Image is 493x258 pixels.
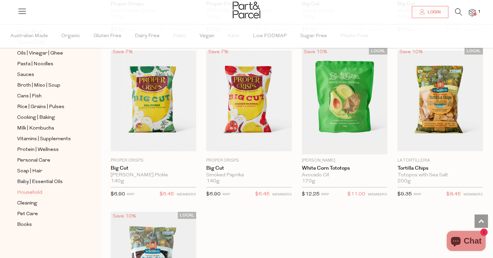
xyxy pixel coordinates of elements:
span: $6.45 [255,190,270,199]
span: LOCAL [178,212,196,219]
a: Big Cut [111,165,196,171]
div: Save 7% [111,48,135,57]
span: $8.45 [446,190,461,199]
span: Personal Care [17,157,50,165]
span: Low FODMAP [253,24,287,48]
div: Smoked Paprika [206,172,292,178]
a: Household [17,188,78,197]
a: White Corn Tototops [302,165,387,171]
span: Vegan [200,24,214,48]
span: Sauces [17,71,34,79]
span: $6.90 [206,192,221,197]
span: LOCAL [464,48,483,55]
a: Pet Care [17,210,78,218]
span: Organic [61,24,80,48]
div: Avocado Oil [302,172,387,178]
span: Cooking | Baking [17,114,55,122]
a: Big Cut [206,165,292,171]
a: Personal Care [17,156,78,165]
span: Books [17,221,32,229]
span: Keto [228,24,239,48]
small: RRP [321,193,329,196]
span: Sugar Free [300,24,327,48]
small: RRP [222,193,230,196]
small: MEMBERS [368,193,387,196]
p: La Tortilleria [397,158,483,164]
small: MEMBERS [177,193,196,196]
a: Cooking | Baking [17,113,78,122]
a: Cans | Fish [17,92,78,100]
span: Protein | Wellness [17,146,59,154]
a: Rice | Grains | Pulses [17,103,78,111]
a: Baby | Essential Oils [17,178,78,186]
span: $6.45 [160,190,174,199]
div: Totopos with Sea Salt [397,172,483,178]
span: $6.90 [111,192,125,197]
span: Pet Care [17,210,38,218]
span: Gluten Free [94,24,121,48]
a: Oils | Vinegar | Ghee [17,49,78,58]
img: Part&Parcel [233,2,260,18]
small: MEMBERS [272,193,292,196]
span: 200g [397,178,411,184]
span: Dairy Free [135,24,160,48]
span: 140g [111,178,124,184]
span: LOCAL [369,48,387,55]
span: Milk | Kombucha [17,124,54,133]
span: Cans | Fish [17,92,42,100]
span: 140g [206,178,220,184]
p: Proper Crisps [206,158,292,164]
inbox-online-store-chat: Shopify online store chat [445,231,488,253]
span: Oils | Vinegar | Ghee [17,50,63,58]
span: $12.25 [302,192,320,197]
p: [PERSON_NAME] [302,158,387,164]
p: Proper Crisps [111,158,196,164]
div: Save 7% [206,48,230,57]
span: Paleo [173,24,186,48]
span: Vitamins | Supplements [17,135,71,143]
small: RRP [414,193,421,196]
a: Soap | Hair [17,167,78,175]
img: Tortilla Chips [397,51,483,151]
a: Pasta | Noodles [17,60,78,68]
span: $9.35 [397,192,412,197]
div: Save 10% [111,212,138,221]
a: Login [412,6,448,18]
a: Protein | Wellness [17,146,78,154]
img: Big Cut [206,51,292,151]
img: Big Cut [111,51,196,151]
span: $11.00 [347,190,365,199]
span: Pasta | Noodles [17,60,53,68]
span: Baby | Essential Oils [17,178,63,186]
a: Tortilla Chips [397,165,483,171]
a: Books [17,221,78,229]
span: 170g [302,178,315,184]
small: RRP [127,193,134,196]
span: Plastic Free [340,24,368,48]
a: Broth | Miso | Soup [17,81,78,90]
a: Milk | Kombucha [17,124,78,133]
img: White Corn Tototops [302,48,387,155]
a: Sauces [17,71,78,79]
a: Cleaning [17,199,78,207]
span: Rice | Grains | Pulses [17,103,64,111]
div: Save 10% [302,48,329,57]
div: [PERSON_NAME] Pickle [111,172,196,178]
span: 1 [476,9,482,15]
a: 1 [469,9,476,16]
span: Soap | Hair [17,167,42,175]
span: Cleaning [17,199,37,207]
span: Login [426,9,441,15]
span: Household [17,189,42,197]
span: Australian Made [10,24,48,48]
a: Vitamins | Supplements [17,135,78,143]
div: Save 10% [397,48,425,57]
small: MEMBERS [463,193,483,196]
span: Broth | Miso | Soup [17,82,60,90]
